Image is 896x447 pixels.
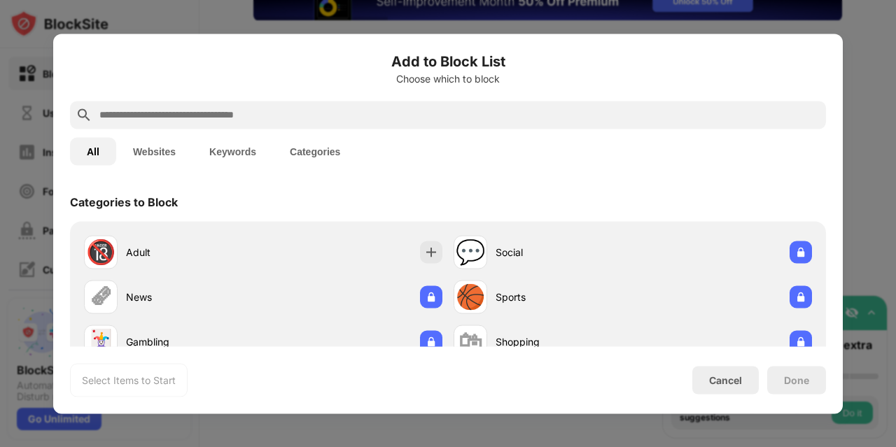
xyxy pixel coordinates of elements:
[70,137,116,165] button: All
[709,374,742,386] div: Cancel
[86,238,115,267] div: 🔞
[82,373,176,387] div: Select Items to Start
[126,290,263,304] div: News
[496,334,633,349] div: Shopping
[126,334,263,349] div: Gambling
[70,50,826,71] h6: Add to Block List
[456,283,485,311] div: 🏀
[496,245,633,260] div: Social
[273,137,357,165] button: Categories
[76,106,92,123] img: search.svg
[456,238,485,267] div: 💬
[458,327,482,356] div: 🛍
[70,194,178,208] div: Categories to Block
[70,73,826,84] div: Choose which to block
[116,137,192,165] button: Websites
[496,290,633,304] div: Sports
[784,374,809,385] div: Done
[126,245,263,260] div: Adult
[192,137,273,165] button: Keywords
[89,283,113,311] div: 🗞
[86,327,115,356] div: 🃏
